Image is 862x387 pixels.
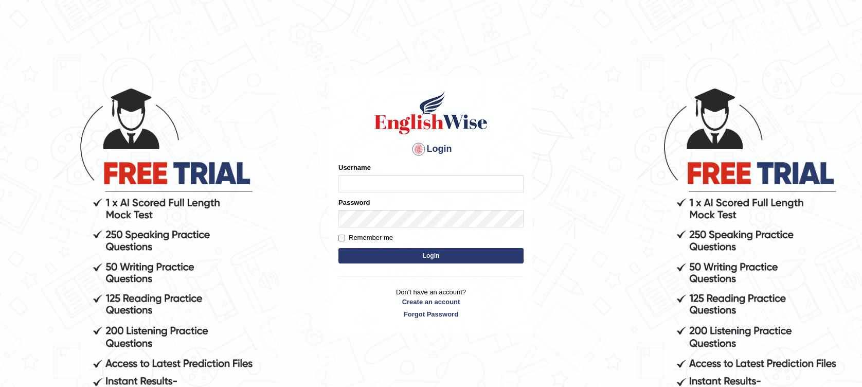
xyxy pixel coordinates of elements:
[338,297,524,307] a: Create an account
[338,235,345,241] input: Remember me
[338,141,524,157] h4: Login
[338,309,524,319] a: Forgot Password
[338,248,524,263] button: Login
[338,287,524,319] p: Don't have an account?
[338,163,371,172] label: Username
[372,90,490,136] img: Logo of English Wise sign in for intelligent practice with AI
[338,233,393,243] label: Remember me
[338,198,370,207] label: Password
